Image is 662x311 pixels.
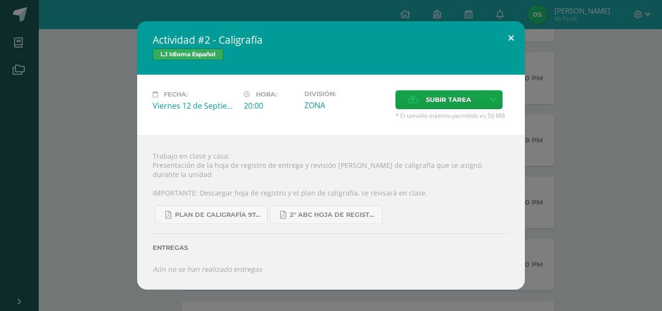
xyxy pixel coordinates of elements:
[497,21,525,54] button: Close (Esc)
[153,244,509,251] label: Entregas
[153,49,223,60] span: L.1 Idioma Español
[304,90,388,98] label: División:
[153,100,236,111] div: Viernes 12 de Septiembre
[137,135,525,289] div: Trabajo en clase y casa: Presentación de la hoja de registro de entrega y revisión [PERSON_NAME] ...
[290,211,377,219] span: 2° ABC HOJA DE REGISTRO - UNIDAD FINAL.pdf
[244,100,297,111] div: 20:00
[153,264,262,274] i: Aún no se han realizado entregas
[426,91,471,109] span: Subir tarea
[164,91,188,98] span: Fecha:
[270,205,382,224] a: 2° ABC HOJA DE REGISTRO - UNIDAD FINAL.pdf
[155,205,268,224] a: Plan de caligrafía 97-142 Segundo Básico ABC.pdf
[304,100,388,111] div: ZONA
[175,211,262,219] span: Plan de caligrafía 97-142 Segundo Básico ABC.pdf
[256,91,277,98] span: Hora:
[153,33,509,47] h2: Actividad #2 - Caligrafía
[395,112,509,120] span: * El tamaño máximo permitido es 50 MB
